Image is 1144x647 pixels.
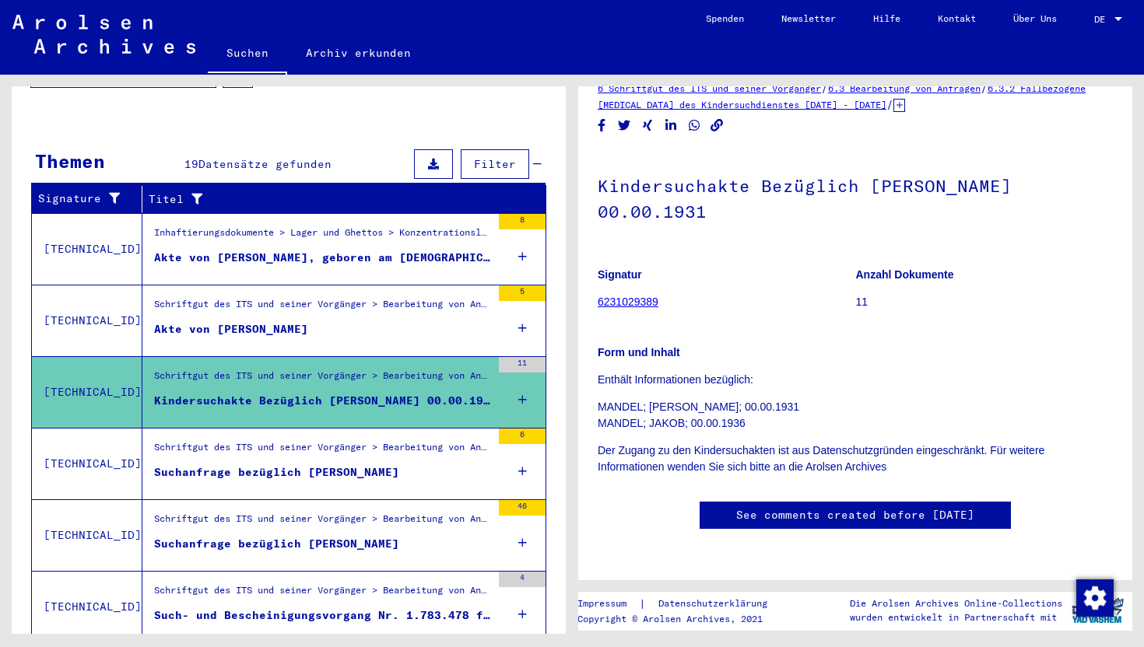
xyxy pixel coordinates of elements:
a: Suchen [208,34,287,75]
a: See comments created before [DATE] [736,507,974,523]
span: / [886,97,893,111]
div: Titel [149,191,515,208]
div: | [577,596,786,612]
div: Such- und Bescheinigungsvorgang Nr. 1.783.478 für [PERSON_NAME] geboren [DEMOGRAPHIC_DATA] oder1909 [154,607,491,624]
div: Schriftgut des ITS und seiner Vorgänger > Bearbeitung von Anfragen > Fallbezogene [MEDICAL_DATA] ... [154,583,491,605]
div: Akte von [PERSON_NAME] [154,321,308,337]
button: Share on Twitter [616,116,633,135]
button: Share on LinkedIn [663,116,679,135]
p: wurden entwickelt in Partnerschaft mit [850,610,1062,624]
a: Datenschutzerklärung [646,596,786,612]
a: 6231029389 [598,296,658,308]
button: Share on Xing [640,116,656,135]
div: Suchanfrage bezüglich [PERSON_NAME] [154,464,399,481]
p: Copyright © Arolsen Archives, 2021 [577,612,786,626]
div: Schriftgut des ITS und seiner Vorgänger > Bearbeitung von Anfragen > Fallbezogene [MEDICAL_DATA] ... [154,369,491,390]
a: 6 Schriftgut des ITS und seiner Vorgänger [598,82,821,94]
p: 11 [856,294,1114,310]
span: / [981,81,988,95]
div: Schriftgut des ITS und seiner Vorgänger > Bearbeitung von Anfragen > Suchvorgänge > Suchanfragen ... [154,297,491,319]
div: Akte von [PERSON_NAME], geboren am [DEMOGRAPHIC_DATA] [154,250,491,266]
h1: Kindersuchakte Bezüglich [PERSON_NAME] 00.00.1931 [598,150,1113,244]
div: Schriftgut des ITS und seiner Vorgänger > Bearbeitung von Anfragen > Fallbezogene [MEDICAL_DATA] ... [154,512,491,533]
p: Der Zugang zu den Kindersuchakten ist aus Datenschutzgründen eingeschränkt. Für weitere Informati... [598,442,1113,475]
button: Share on Facebook [594,116,610,135]
img: Zustimmung ändern [1076,579,1114,617]
div: Kindersuchakte Bezüglich [PERSON_NAME] 00.00.1931 [154,393,491,409]
div: Signature [38,187,146,212]
a: 6.3 Bearbeitung von Anfragen [828,82,981,94]
span: Filter [474,157,516,171]
p: MANDEL; [PERSON_NAME]; 00.00.1931 MANDEL; JAKOB; 00.00.1936 [598,399,1113,432]
div: Suchanfrage bezüglich [PERSON_NAME] [154,536,399,552]
a: Impressum [577,596,639,612]
p: Die Arolsen Archives Online-Collections [850,596,1062,610]
img: yv_logo.png [1069,591,1127,630]
b: Form und Inhalt [598,346,680,358]
b: Signatur [598,268,642,281]
a: Archiv erkunden [287,34,430,72]
p: Enthält Informationen bezüglich: [598,372,1113,388]
div: Signature [38,191,130,207]
button: Share on WhatsApp [686,116,703,135]
button: Copy link [709,116,725,135]
div: Inhaftierungsdokumente > Lager und Ghettos > Konzentrationslager [GEOGRAPHIC_DATA] > Individuelle... [154,226,491,247]
button: Filter [461,149,529,179]
span: DE [1094,14,1111,25]
div: Titel [149,187,531,212]
span: / [821,81,828,95]
div: Zustimmung ändern [1076,579,1113,616]
div: Schriftgut des ITS und seiner Vorgänger > Bearbeitung von Anfragen > Fallbezogene [MEDICAL_DATA] ... [154,440,491,462]
b: Anzahl Dokumente [856,268,954,281]
img: Arolsen_neg.svg [12,15,195,54]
